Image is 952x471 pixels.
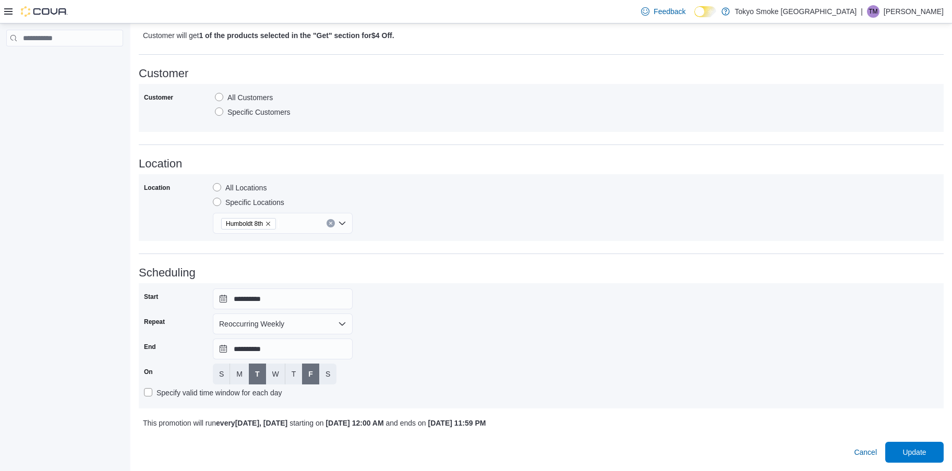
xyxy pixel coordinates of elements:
p: Customer will get [143,29,740,42]
button: T [249,364,266,384]
span: T [255,369,260,379]
h3: Location [139,158,944,170]
button: S [213,364,230,384]
nav: Complex example [6,49,123,74]
button: Update [885,442,944,463]
p: [PERSON_NAME] [884,5,944,18]
b: every [DATE], [DATE] [216,419,287,427]
input: Press the down key to open a popover containing a calendar. [213,339,353,359]
input: Dark Mode [694,6,716,17]
label: Specific Locations [213,196,284,209]
label: Location [144,184,170,192]
span: S [326,369,330,379]
p: | [861,5,863,18]
label: On [144,368,153,376]
a: Feedback [637,1,690,22]
span: F [308,369,313,379]
span: Humboldt 8th [221,218,276,230]
span: Update [902,447,926,457]
label: Repeat [144,318,165,326]
label: Customer [144,93,173,102]
b: [DATE] 11:59 PM [428,419,486,427]
label: Start [144,293,158,301]
button: S [319,364,336,384]
h3: Scheduling [139,267,944,279]
b: 1 of the products selected in the "Get" section for $4 Off . [199,31,394,40]
button: Clear input [327,219,335,227]
label: End [144,343,156,351]
button: Cancel [850,442,881,463]
div: Taylor Murphy [867,5,879,18]
button: Remove Humboldt 8th from selection in this group [265,221,271,227]
p: This promotion will run starting on and ends on [143,417,740,429]
span: T [292,369,296,379]
button: Reoccurring Weekly [213,313,353,334]
button: F [302,364,319,384]
h3: Customer [139,67,944,80]
b: [DATE] 12:00 AM [326,419,383,427]
span: TM [869,5,877,18]
span: Humboldt 8th [226,219,263,229]
label: All Locations [213,182,267,194]
span: M [236,369,243,379]
label: Specific Customers [215,106,291,118]
label: Specify valid time window for each day [144,387,282,399]
button: T [285,364,303,384]
button: W [266,364,285,384]
label: All Customers [215,91,273,104]
span: S [219,369,224,379]
span: W [272,369,279,379]
img: Cova [21,6,68,17]
span: Feedback [654,6,685,17]
p: Tokyo Smoke [GEOGRAPHIC_DATA] [735,5,857,18]
span: Cancel [854,447,877,457]
input: Press the down key to open a popover containing a calendar. [213,288,353,309]
button: M [230,364,249,384]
